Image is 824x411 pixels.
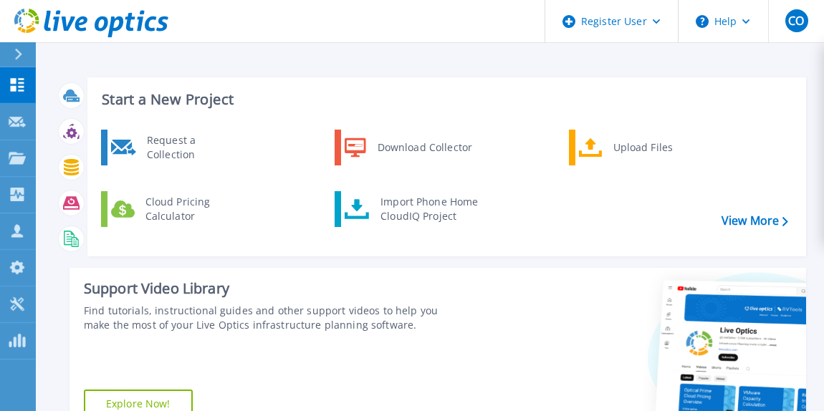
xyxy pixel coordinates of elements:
[101,130,248,165] a: Request a Collection
[569,130,716,165] a: Upload Files
[84,304,465,332] div: Find tutorials, instructional guides and other support videos to help you make the most of your L...
[370,133,479,162] div: Download Collector
[101,191,248,227] a: Cloud Pricing Calculator
[138,195,244,223] div: Cloud Pricing Calculator
[373,195,485,223] div: Import Phone Home CloudIQ Project
[722,214,788,228] a: View More
[140,133,244,162] div: Request a Collection
[335,130,482,165] a: Download Collector
[84,279,465,298] div: Support Video Library
[606,133,712,162] div: Upload Files
[788,15,804,26] span: CO
[102,92,787,107] h3: Start a New Project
